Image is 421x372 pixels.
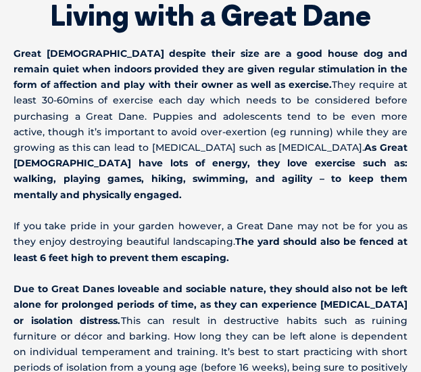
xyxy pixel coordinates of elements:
h2: Living with a Great Dane [14,1,407,30]
strong: The yard should also be fenced at least 6 feet high to prevent them escaping. [14,235,407,263]
p: They require at least 30-60mins of exercise each day which needs to be considered before purchasi... [14,46,407,203]
strong: Great [DEMOGRAPHIC_DATA] despite their size are a good house dog and remain quiet when indoors pr... [14,47,407,91]
p: If you take pride in your garden however, a Great Dane may not be for you as they enjoy destroyin... [14,218,407,266]
strong: Due to Great Danes loveable and sociable nature, they should also not be left alone for prolonged... [14,283,407,326]
strong: As Great [DEMOGRAPHIC_DATA] have lots of energy, they love exercise such as: walking, playing gam... [14,141,407,201]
